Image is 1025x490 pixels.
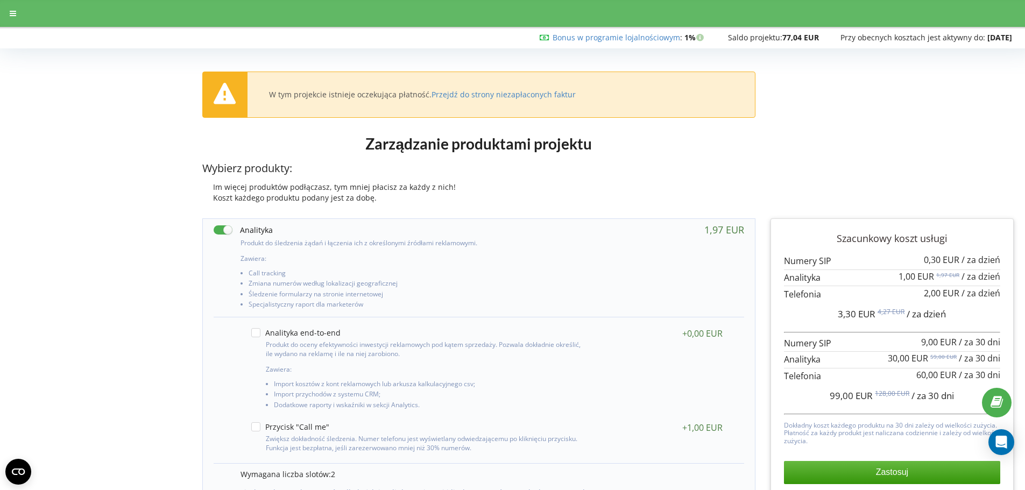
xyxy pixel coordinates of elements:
label: Analityka end-to-end [251,328,341,337]
sup: 1,97 EUR [936,271,959,279]
span: 2 [331,469,335,479]
li: Zmiana numerów według lokalizacji geograficznej [249,280,585,290]
span: : [553,32,682,42]
p: Szacunkowy koszt usługi [784,232,1000,246]
a: Bonus w programie lojalnościowym [553,32,680,42]
span: 2,00 EUR [924,287,959,299]
p: Wymagana liczba slotów: [241,469,733,480]
div: Open Intercom Messenger [988,429,1014,455]
span: 99,00 EUR [830,389,873,402]
button: Open CMP widget [5,459,31,485]
strong: [DATE] [987,32,1012,42]
span: / za dzień [962,287,1000,299]
div: Im więcej produktów podłączasz, tym mniej płacisz za każdy z nich! [202,182,755,193]
p: Telefonia [784,288,1000,301]
span: / za dzień [962,254,1000,266]
div: Koszt każdego produktu podany jest za dobę. [202,193,755,203]
p: Produkt do oceny efektywności inwestycji reklamowych pod kątem sprzedaży. Pozwala dokładnie okreś... [266,340,581,358]
p: Analityka [784,353,1000,366]
span: 0,30 EUR [924,254,959,266]
li: Śledzenie formularzy na stronie internetowej [249,290,585,301]
a: Przejdź do strony niezapłaconych faktur [432,89,576,100]
p: Wybierz produkty: [202,161,755,176]
p: Numery SIP [784,337,1000,350]
li: Dodatkowe raporty i wskaźniki w sekcji Analytics. [274,401,581,411]
sup: 4,27 EUR [878,307,904,316]
span: 30,00 EUR [888,352,928,364]
p: Numery SIP [784,255,1000,267]
span: / za 30 dni [959,352,1000,364]
p: Produkt do śledzenia żądań i łączenia ich z określonymi źródłami reklamowymi. [241,238,585,247]
p: Zawiera: [266,365,581,374]
p: Zawiera: [241,254,585,263]
li: Import kosztów z kont reklamowych lub arkusza kalkulacyjnego csv; [274,380,581,390]
strong: 1% [684,32,706,42]
span: / za dzień [907,308,946,320]
p: Telefonia [784,370,1000,382]
span: 9,00 EUR [921,336,957,348]
span: 1,00 EUR [899,271,934,282]
span: Saldo projektu: [728,32,782,42]
button: Zastosuj [784,461,1000,484]
strong: 77,04 EUR [782,32,819,42]
sup: 128,00 EUR [875,389,909,398]
span: 3,30 EUR [838,308,875,320]
span: Przy obecnych kosztach jest aktywny do: [840,32,985,42]
p: Dokładny koszt każdego produktu na 30 dni zależy od wielkości zużycia. Płatność za każdy produkt ... [784,419,1000,445]
div: +0,00 EUR [682,328,723,339]
div: +1,00 EUR [682,422,723,433]
label: Przycisk "Call me" [251,422,329,431]
sup: 59,00 EUR [930,353,957,360]
span: / za dzień [962,271,1000,282]
p: Analityka [784,272,1000,284]
li: Call tracking [249,269,585,280]
p: Zwiększ dokładność śledzenia. Numer telefonu jest wyświetlany odwiedzającemu po kliknięciu przyci... [266,434,581,452]
span: 60,00 EUR [916,369,957,381]
div: W tym projekcie istnieje oczekująca płatność. [269,90,576,100]
span: / za 30 dni [959,369,1000,381]
li: Specjalistyczny raport dla marketerów [249,301,585,311]
h1: Zarządzanie produktami projektu [202,134,755,153]
li: Import przychodów z systemu CRM; [274,390,581,401]
div: 1,97 EUR [704,224,744,235]
label: Analityka [214,224,273,236]
span: / za 30 dni [911,389,954,402]
span: / za 30 dni [959,336,1000,348]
